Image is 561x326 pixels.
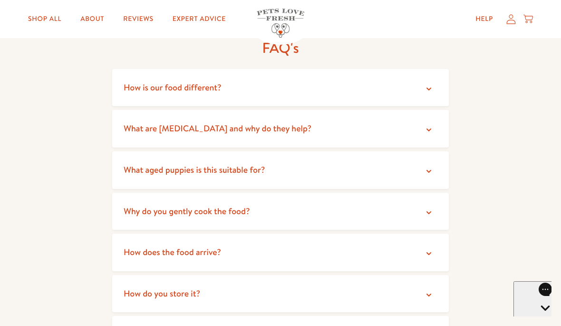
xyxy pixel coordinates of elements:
summary: What are [MEDICAL_DATA] and why do they help? [112,110,449,148]
span: Why do you gently cook the food? [124,205,250,217]
summary: How does the food arrive? [112,234,449,271]
a: Help [468,10,501,29]
span: How is our food different? [124,81,222,93]
a: Shop All [20,10,69,29]
img: Pets Love Fresh [257,9,304,38]
iframe: Gorgias live chat messenger [513,281,551,316]
span: What are [MEDICAL_DATA] and why do they help? [124,122,311,134]
a: Expert Advice [165,10,233,29]
summary: How do you store it? [112,275,449,313]
span: What aged puppies is this suitable for? [124,164,265,176]
a: About [73,10,112,29]
summary: What aged puppies is this suitable for? [112,151,449,189]
span: How does the food arrive? [124,246,221,258]
summary: How is our food different? [112,69,449,107]
h2: FAQ's [128,39,433,57]
summary: Why do you gently cook the food? [112,193,449,230]
span: How do you store it? [124,287,200,299]
a: Reviews [116,10,161,29]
